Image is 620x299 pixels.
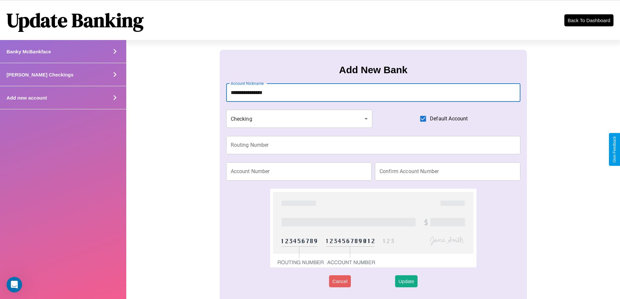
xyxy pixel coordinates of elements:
button: Update [395,275,417,287]
div: Checking [226,110,373,128]
img: check [270,189,476,267]
iframe: Intercom live chat [7,277,22,292]
button: Cancel [329,275,351,287]
div: Give Feedback [612,136,617,163]
h3: Add New Bank [339,64,407,75]
h4: Add new account [7,95,47,101]
button: Back To Dashboard [564,14,613,26]
h4: [PERSON_NAME] Checkings [7,72,74,77]
span: Default Account [430,115,468,123]
h1: Update Banking [7,7,144,34]
h4: Banky McBankface [7,49,51,54]
label: Account Nickname [231,81,264,86]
